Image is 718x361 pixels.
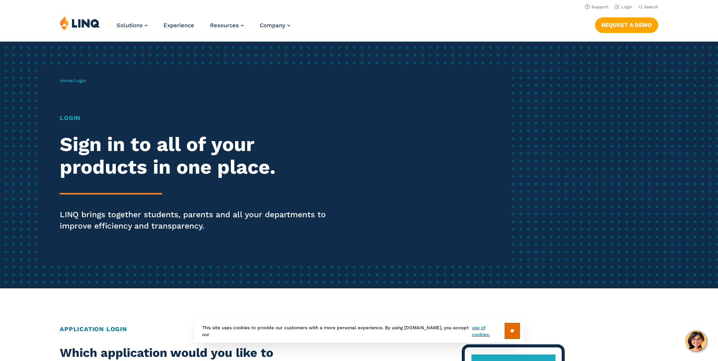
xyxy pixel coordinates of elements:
p: LINQ brings together students, parents and all your departments to improve efficiency and transpa... [60,209,336,232]
a: Solutions [117,22,148,29]
img: LINQ | K‑12 Software [60,16,100,30]
a: Login [615,5,632,9]
nav: Button Navigation [595,16,658,33]
span: Solutions [117,22,143,29]
span: Search [644,5,658,9]
a: use of cookies. [472,324,504,338]
a: Home [60,78,73,83]
div: This site uses cookies to provide our customers with a more personal experience. By using [DOMAIN... [195,319,524,343]
span: Company [260,22,285,29]
button: Open Search Bar [639,4,658,10]
a: Request a Demo [595,17,658,33]
a: Experience [164,22,194,29]
span: Resources [210,22,239,29]
h1: Login [60,114,336,123]
a: Company [260,22,290,29]
h2: Application Login [60,325,658,334]
span: Login [75,78,86,83]
h2: Sign in to all of your products in one place. [60,133,336,179]
button: Hello, have a question? Let’s chat. [685,330,707,352]
nav: Primary Navigation [117,16,290,41]
a: Support [585,5,609,9]
span: / [60,78,86,83]
a: Resources [210,22,244,29]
